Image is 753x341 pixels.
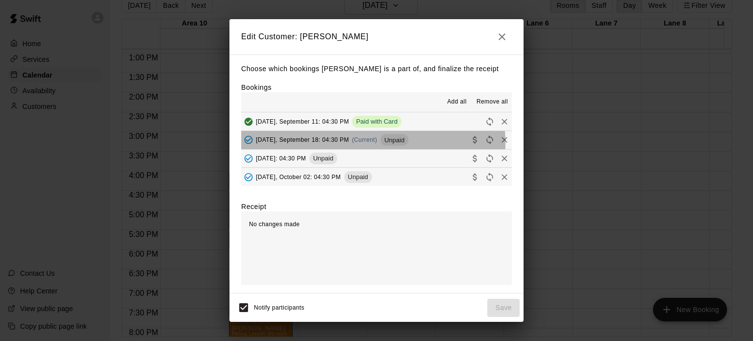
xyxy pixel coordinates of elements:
[468,154,482,161] span: Collect payment
[482,173,497,180] span: Reschedule
[482,154,497,161] span: Reschedule
[241,202,266,211] label: Receipt
[352,118,402,125] span: Paid with Card
[441,94,473,110] button: Add all
[344,173,372,181] span: Unpaid
[380,136,408,144] span: Unpaid
[256,136,349,143] span: [DATE], September 18: 04:30 PM
[497,154,512,161] span: Remove
[241,112,512,131] button: Added & Paid[DATE], September 11: 04:30 PMPaid with CardRescheduleRemove
[241,168,512,186] button: Added - Collect Payment[DATE], October 02: 04:30 PMUnpaidCollect paymentRescheduleRemove
[249,221,300,228] span: No changes made
[468,136,482,143] span: Collect payment
[256,173,341,180] span: [DATE], October 02: 04:30 PM
[229,19,524,54] h2: Edit Customer: [PERSON_NAME]
[241,150,512,168] button: Added - Collect Payment[DATE]: 04:30 PMUnpaidCollect paymentRescheduleRemove
[477,97,508,107] span: Remove all
[497,136,512,143] span: Remove
[241,83,272,91] label: Bookings
[256,118,349,125] span: [DATE], September 11: 04:30 PM
[497,117,512,125] span: Remove
[241,132,256,147] button: Added - Collect Payment
[482,136,497,143] span: Reschedule
[254,305,304,312] span: Notify participants
[241,170,256,184] button: Added - Collect Payment
[241,63,512,75] p: Choose which bookings [PERSON_NAME] is a part of, and finalize the receipt
[473,94,512,110] button: Remove all
[256,155,306,161] span: [DATE]: 04:30 PM
[468,173,482,180] span: Collect payment
[352,136,377,143] span: (Current)
[241,151,256,166] button: Added - Collect Payment
[482,117,497,125] span: Reschedule
[497,173,512,180] span: Remove
[241,114,256,129] button: Added & Paid
[447,97,467,107] span: Add all
[309,155,337,162] span: Unpaid
[241,131,512,149] button: Added - Collect Payment[DATE], September 18: 04:30 PM(Current)UnpaidCollect paymentRescheduleRemove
